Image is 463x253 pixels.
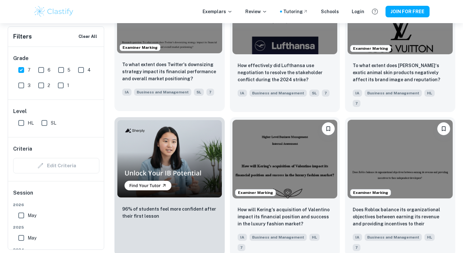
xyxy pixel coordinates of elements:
p: How will Kering's acquisition of Valentino impact its financial position and success in the luxur... [238,206,332,227]
span: Examiner Marking [235,190,276,196]
img: Clastify logo [33,5,74,18]
span: IA [238,234,247,241]
p: Review [245,8,267,15]
h6: Level [13,108,99,115]
h6: Grade [13,55,99,62]
span: Examiner Marking [350,190,391,196]
span: Business and Management [134,89,191,96]
p: To what extent does Twitter's downsizing strategy impact its financial performance and overall ma... [122,61,217,82]
span: SL [309,90,319,97]
span: 6 [48,66,50,74]
button: Please log in to bookmark exemplars [322,122,335,135]
button: Clear All [77,32,99,41]
button: Please log in to bookmark exemplars [437,122,450,135]
span: Examiner Marking [120,45,160,50]
p: To what extent does Louis Vuitton‘s exotic animal skin products negatively affect its brand image... [353,62,448,83]
span: May [28,234,36,241]
p: Exemplars [203,8,232,15]
span: 7 [28,66,31,74]
span: 7 [353,244,360,251]
span: HL [424,234,435,241]
span: 4 [87,66,91,74]
h6: Filters [13,32,32,41]
a: Tutoring [283,8,308,15]
h6: Criteria [13,145,32,153]
span: 1 [67,82,69,89]
span: 2 [48,82,50,89]
span: SL [194,89,204,96]
button: Help and Feedback [369,6,380,17]
span: Business and Management [365,234,422,241]
p: How effectively did Lufthansa use negotiation to resolve the stakeholder conflict during the 2024... [238,62,332,83]
a: Schools [321,8,339,15]
span: IA [353,90,362,97]
span: 7 [238,244,245,251]
span: IA [122,89,132,96]
span: 5 [68,66,70,74]
p: 96% of students feel more confident after their first lesson [122,205,217,220]
img: Business and Management IA example thumbnail: Does Roblox balance its organizational o [348,120,453,198]
span: 7 [322,90,330,97]
span: 2025 [13,224,99,230]
span: IA [238,90,247,97]
span: Business and Management [365,90,422,97]
span: HL [28,119,34,126]
span: Business and Management [250,90,307,97]
span: 7 [206,89,214,96]
a: Login [352,8,364,15]
span: 3 [28,82,31,89]
span: 2026 [13,202,99,208]
button: JOIN FOR FREE [386,6,430,17]
img: Thumbnail [117,120,222,198]
span: IA [353,234,362,241]
div: Criteria filters are unavailable when searching by topic [13,158,99,173]
span: HL [309,234,320,241]
span: HL [424,90,435,97]
p: Does Roblox balance its organizational objectives between earning its revenue and providing incen... [353,206,448,228]
span: May [28,212,36,219]
h6: Session [13,189,99,202]
span: Business and Management [250,234,307,241]
span: 2024 [13,247,99,253]
span: Examiner Marking [350,46,391,51]
img: Business and Management IA example thumbnail: How will Kering's acquisition of Valenti [232,120,338,198]
span: 7 [353,100,360,107]
span: SL [51,119,56,126]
